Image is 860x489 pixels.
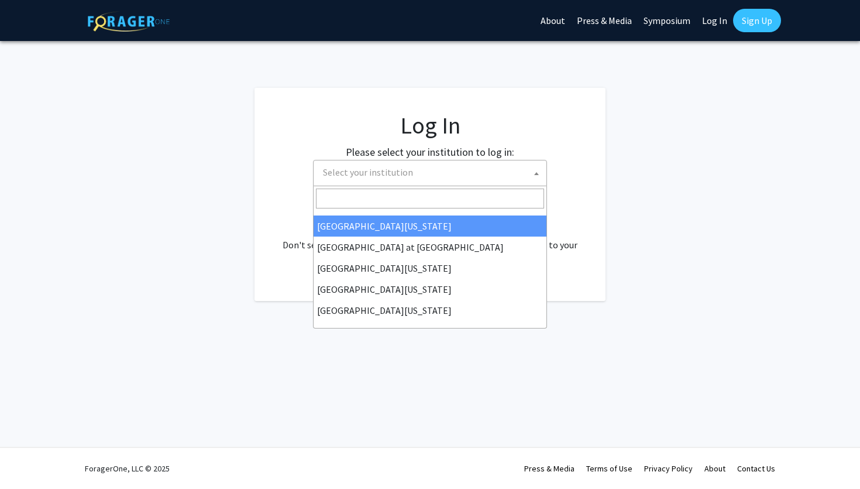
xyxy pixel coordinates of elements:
[314,279,546,300] li: [GEOGRAPHIC_DATA][US_STATE]
[316,189,544,208] input: Search
[314,216,546,237] li: [GEOGRAPHIC_DATA][US_STATE]
[314,300,546,321] li: [GEOGRAPHIC_DATA][US_STATE]
[704,463,725,474] a: About
[323,166,413,178] span: Select your institution
[88,11,170,32] img: ForagerOne Logo
[733,9,781,32] a: Sign Up
[644,463,693,474] a: Privacy Policy
[278,210,582,266] div: No account? . Don't see your institution? about bringing ForagerOne to your institution.
[586,463,632,474] a: Terms of Use
[314,258,546,279] li: [GEOGRAPHIC_DATA][US_STATE]
[85,448,170,489] div: ForagerOne, LLC © 2025
[314,237,546,258] li: [GEOGRAPHIC_DATA] at [GEOGRAPHIC_DATA]
[318,160,546,184] span: Select your institution
[524,463,575,474] a: Press & Media
[737,463,775,474] a: Contact Us
[9,436,50,480] iframe: Chat
[313,160,547,186] span: Select your institution
[278,111,582,139] h1: Log In
[314,321,546,342] li: [PERSON_NAME][GEOGRAPHIC_DATA]
[346,144,514,160] label: Please select your institution to log in:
